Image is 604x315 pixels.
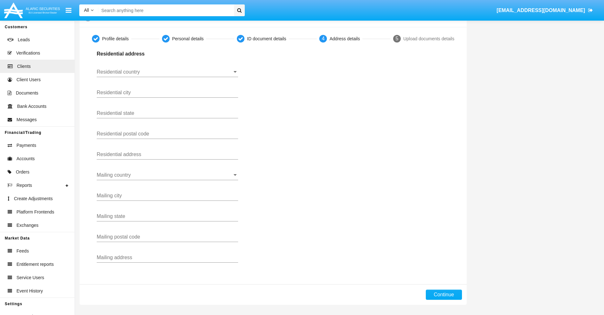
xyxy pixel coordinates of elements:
[403,36,454,42] div: Upload documents details
[494,2,596,19] a: [EMAIL_ADDRESS][DOMAIN_NAME]
[17,63,31,70] span: Clients
[79,7,98,14] a: All
[329,36,360,42] div: Address details
[16,90,38,96] span: Documents
[16,222,38,229] span: Exchanges
[3,1,61,20] img: Logo image
[16,274,44,281] span: Service Users
[98,4,232,16] input: Search
[16,155,35,162] span: Accounts
[16,288,43,294] span: Event History
[84,8,89,13] span: All
[497,8,585,13] span: [EMAIL_ADDRESS][DOMAIN_NAME]
[16,209,54,215] span: Platform Frontends
[172,36,204,42] div: Personal details
[322,36,325,41] span: 4
[16,116,37,123] span: Messages
[16,50,40,56] span: Verifications
[18,36,30,43] span: Leads
[102,36,129,42] div: Profile details
[247,36,286,42] div: ID document details
[395,36,398,41] span: 5
[16,169,29,175] span: Orders
[16,182,32,189] span: Reports
[16,248,29,254] span: Feeds
[16,142,36,149] span: Payments
[16,76,41,83] span: Client Users
[14,195,53,202] span: Create Adjustments
[97,50,238,58] p: Residential address
[16,261,54,268] span: Entitlement reports
[426,290,462,300] button: Continue
[17,103,47,110] span: Bank Accounts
